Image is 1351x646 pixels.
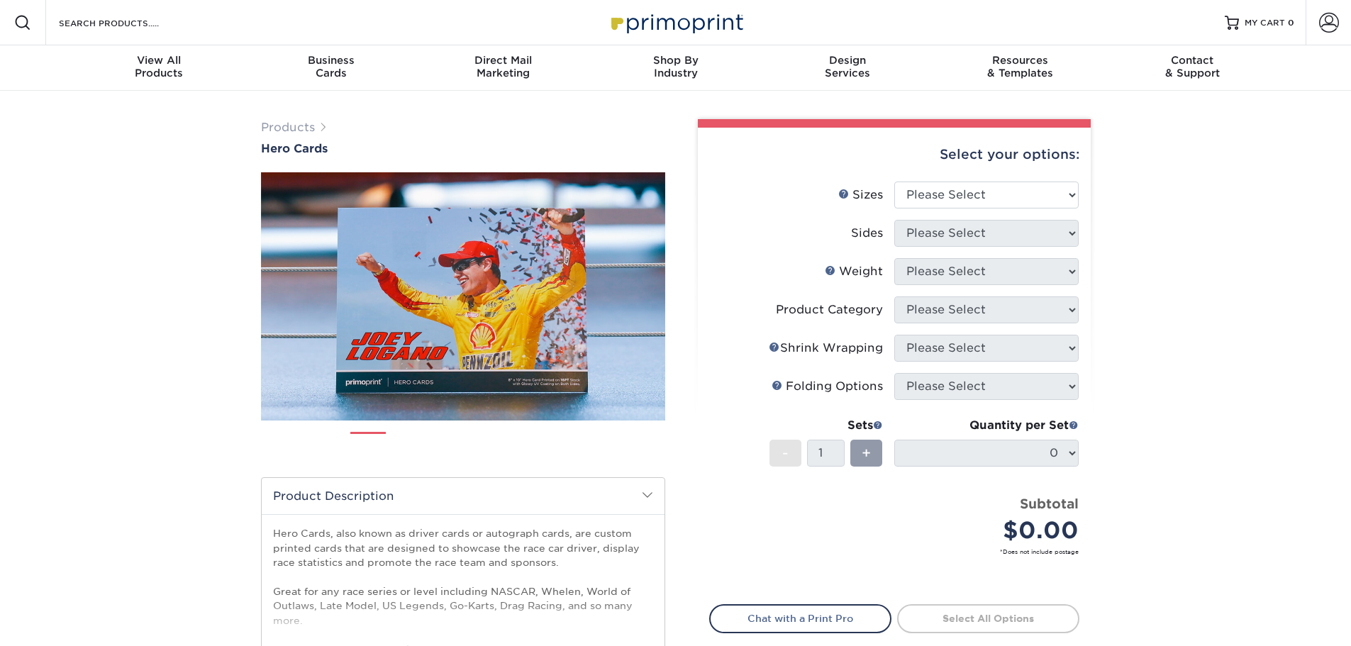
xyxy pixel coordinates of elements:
div: Sides [851,225,883,242]
small: *Does not include postage [721,547,1079,556]
span: Direct Mail [417,54,589,67]
strong: Subtotal [1020,496,1079,511]
div: Cards [245,54,417,79]
a: Direct MailMarketing [417,45,589,91]
img: Hero Cards 01 [350,427,386,462]
a: Resources& Templates [934,45,1106,91]
img: Hero Cards 02 [398,426,433,462]
img: Hero Cards 03 [445,426,481,462]
div: Folding Options [772,378,883,395]
span: - [782,442,789,464]
a: Chat with a Print Pro [709,604,891,633]
span: View All [73,54,245,67]
div: Products [73,54,245,79]
a: View AllProducts [73,45,245,91]
a: DesignServices [762,45,934,91]
div: Quantity per Set [894,417,1079,434]
div: Industry [589,54,762,79]
div: Services [762,54,934,79]
a: BusinessCards [245,45,417,91]
a: Shop ByIndustry [589,45,762,91]
div: $0.00 [905,513,1079,547]
a: Products [261,121,315,134]
div: & Support [1106,54,1279,79]
img: Hero Cards 04 [493,426,528,462]
div: Product Category [776,301,883,318]
span: + [862,442,871,464]
img: Hero Cards 01 [261,169,665,423]
span: MY CART [1245,17,1285,29]
div: Select your options: [709,128,1079,182]
div: Sets [769,417,883,434]
span: Contact [1106,54,1279,67]
div: & Templates [934,54,1106,79]
span: Design [762,54,934,67]
a: Select All Options [897,604,1079,633]
a: Hero Cards [261,142,665,155]
a: Contact& Support [1106,45,1279,91]
div: Sizes [838,186,883,204]
input: SEARCH PRODUCTS..... [57,14,196,31]
div: Shrink Wrapping [769,340,883,357]
h2: Product Description [262,478,665,514]
div: Marketing [417,54,589,79]
span: Shop By [589,54,762,67]
span: 0 [1288,18,1294,28]
img: Primoprint [605,7,747,38]
span: Resources [934,54,1106,67]
div: Weight [825,263,883,280]
img: Hero Cards 05 [540,426,576,462]
span: Business [245,54,417,67]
